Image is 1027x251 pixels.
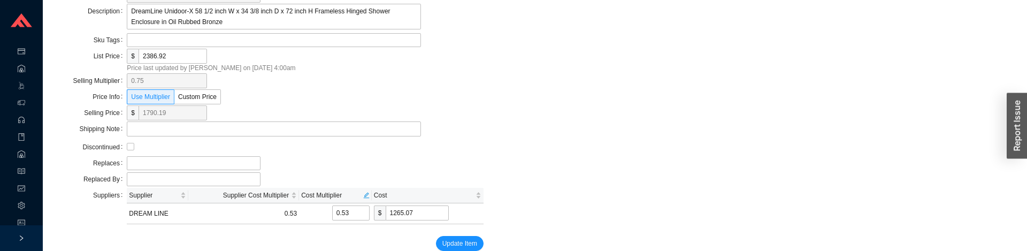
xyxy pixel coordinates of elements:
[18,164,25,181] span: read
[127,188,188,203] th: Supplier sortable
[190,190,289,201] span: Supplier Cost Multiplier
[88,4,127,19] label: Description
[178,93,217,101] span: Custom Price
[84,105,127,120] label: Selling Price
[94,49,127,64] label: List Price
[436,236,484,251] button: Update Item
[18,215,25,232] span: idcard
[188,203,299,224] td: 0.53
[127,4,421,29] textarea: DreamLine Unidoor-X 58 1/2 inch W x 34 3/8 inch D x 72 inch H Frameless Hinged Shower Enclosure i...
[18,44,25,61] span: credit-card
[127,203,188,224] td: DREAM LINE
[83,140,127,155] label: Discontinued
[129,190,178,201] span: Supplier
[127,49,139,64] span: $
[18,181,25,198] span: fund
[93,188,127,203] label: Suppliers
[372,188,484,203] th: Cost sortable
[83,172,127,187] label: Replaced By
[93,156,127,171] label: Replaces
[73,73,127,88] label: Selling Multiplier
[94,33,127,48] label: Sku Tags
[363,192,370,199] span: edit
[374,190,473,201] span: Cost
[80,121,127,136] label: Shipping Note
[301,190,370,201] div: Cost Multiplier
[442,238,477,249] span: Update Item
[93,89,127,104] label: Price Info
[188,188,299,203] th: Supplier Cost Multiplier sortable
[374,206,386,220] span: $
[18,112,25,130] span: customer-service
[127,105,139,120] span: $
[18,235,25,241] span: right
[127,63,484,73] div: Price last updated by [PERSON_NAME] on [DATE] 4:00am
[18,130,25,147] span: book
[18,198,25,215] span: setting
[131,93,170,101] span: Use Multiplier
